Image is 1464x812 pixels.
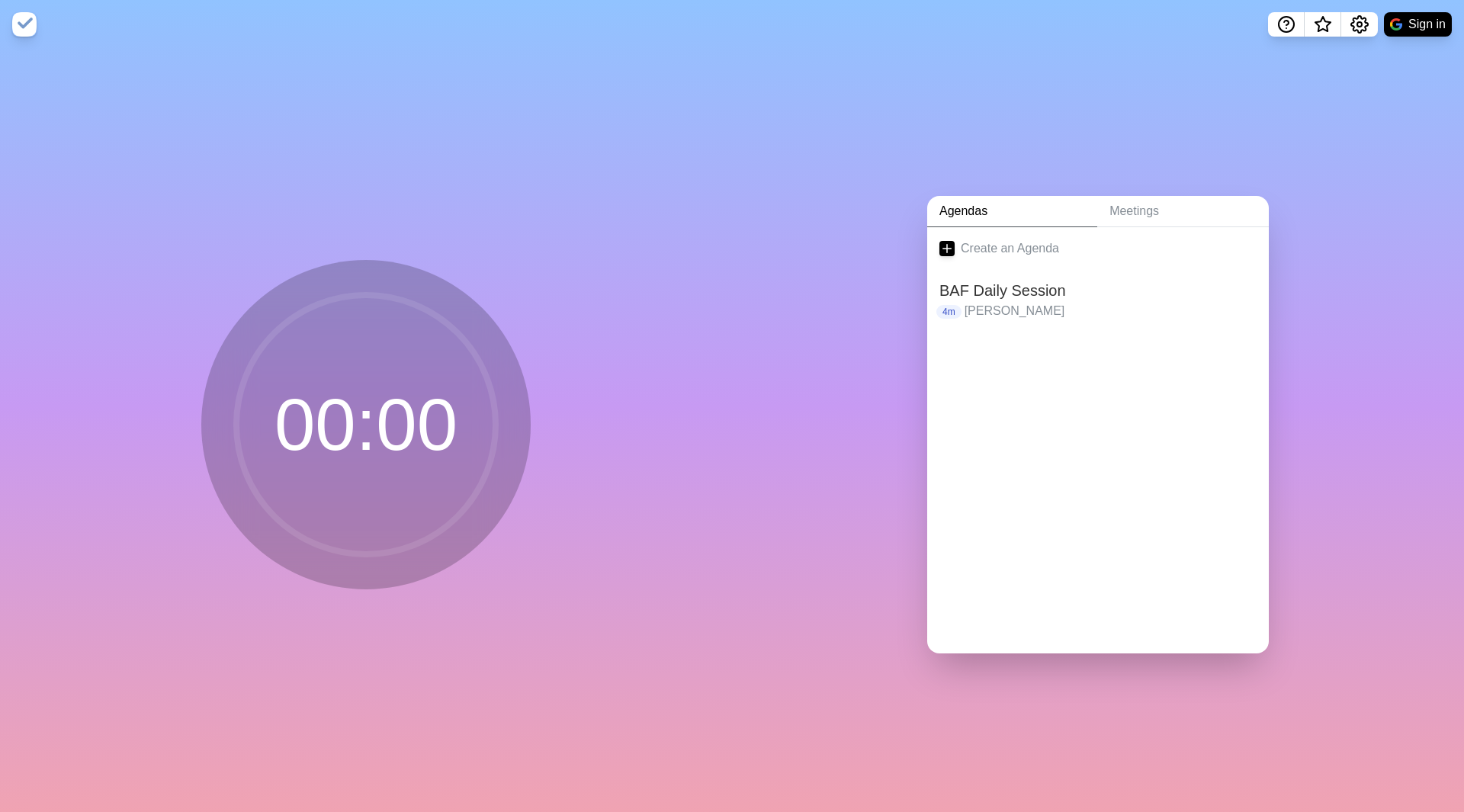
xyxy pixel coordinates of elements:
[1268,12,1305,37] button: Help
[12,12,37,37] img: timeblocks logo
[965,302,1257,320] p: [PERSON_NAME]
[927,196,1097,227] a: Agendas
[927,227,1269,270] a: Create an Agenda
[1097,196,1269,227] a: Meetings
[1390,18,1402,30] img: google logo
[939,279,1257,302] h2: BAF Daily Session
[1305,12,1341,37] button: What’s new
[1341,12,1378,37] button: Settings
[936,305,962,319] p: 4m
[1384,12,1452,37] button: Sign in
